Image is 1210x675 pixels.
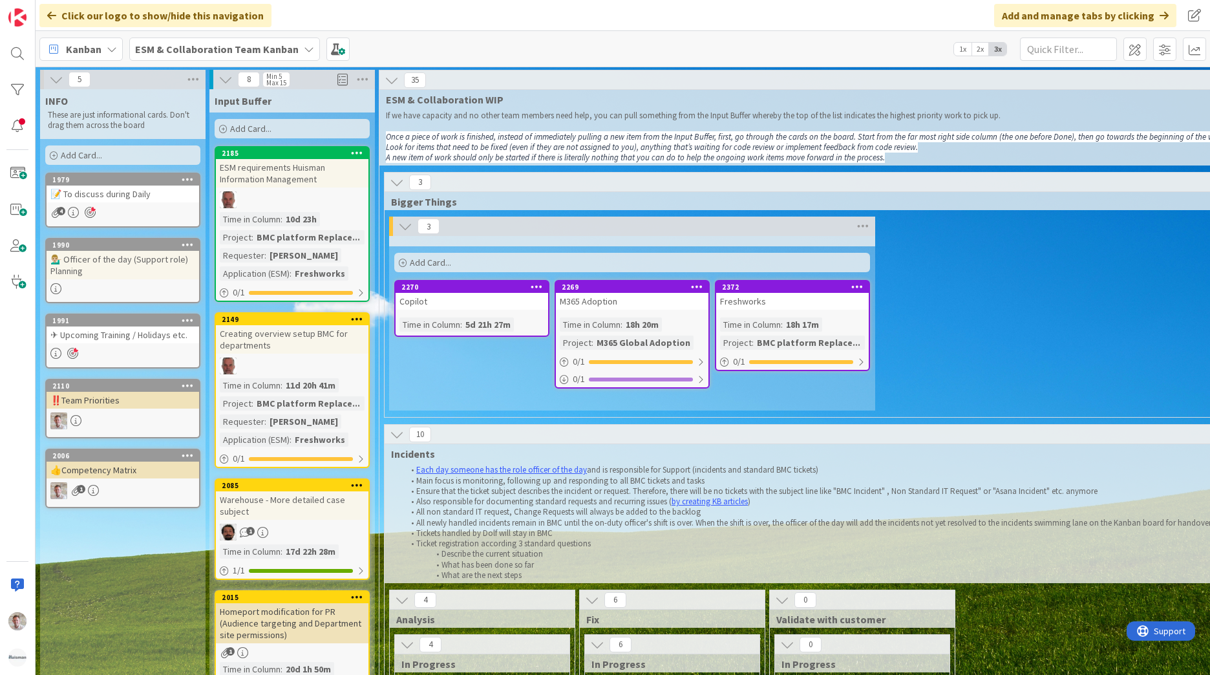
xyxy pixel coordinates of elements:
[282,544,339,559] div: 17d 22h 28m
[222,481,368,490] div: 2085
[230,123,271,134] span: Add Card...
[591,658,743,670] span: In Progress
[216,284,368,301] div: 0/1
[48,110,198,131] p: These are just informational cards. Don't drag them across the board
[216,480,368,520] div: 2085Warehouse - More detailed case subject
[220,433,290,447] div: Application (ESM)
[292,433,348,447] div: Freshworks
[216,451,368,467] div: 0/1
[47,412,199,429] div: Rd
[622,317,662,332] div: 18h 20m
[251,396,253,411] span: :
[50,482,67,499] img: Rd
[292,266,348,281] div: Freshworks
[604,592,626,608] span: 6
[716,293,869,310] div: Freshworks
[220,544,281,559] div: Time in Column
[290,266,292,281] span: :
[396,613,558,626] span: Analysis
[216,314,368,354] div: 2149Creating overview setup BMC for departments
[47,174,199,202] div: 1979📝 To discuss during Daily
[47,174,199,186] div: 1979
[216,592,368,603] div: 2015
[47,315,199,343] div: 1991✈ Upcoming Training / Holidays etc.
[8,8,27,27] img: Visit kanbanzone.com
[220,230,251,244] div: Project
[386,152,885,163] em: A new item of work should only be started if there is literally nothing that you can do to help t...
[994,4,1176,27] div: Add and manage tabs by clicking
[222,593,368,602] div: 2015
[266,414,341,429] div: [PERSON_NAME]
[386,142,918,153] em: Look for items that need to be fixed (even if they are not assigned to you), anything that’s wait...
[556,371,708,387] div: 0/1
[281,544,282,559] span: :
[52,381,199,391] div: 2110
[47,380,199,392] div: 2110
[560,336,591,350] div: Project
[220,414,264,429] div: Requester
[27,2,59,17] span: Support
[722,283,869,292] div: 2372
[66,41,101,57] span: Kanban
[591,336,593,350] span: :
[556,354,708,370] div: 0/1
[290,433,292,447] span: :
[222,315,368,324] div: 2149
[1020,37,1117,61] input: Quick Filter...
[39,4,271,27] div: Click our logo to show/hide this navigation
[233,286,245,299] span: 0 / 1
[573,355,585,369] span: 0 / 1
[401,658,553,670] span: In Progress
[47,251,199,279] div: 💁🏼‍♂️ Officer of the day (Support role) Planning
[52,175,199,184] div: 1979
[220,396,251,411] div: Project
[462,317,514,332] div: 5d 21h 27m
[216,159,368,187] div: ESM requirements Huisman Information Management
[216,524,368,541] div: AC
[216,562,368,579] div: 1/1
[396,281,548,293] div: 2270
[253,396,363,411] div: BMC platform Replace...
[716,281,869,293] div: 2372
[610,637,632,652] span: 6
[282,212,320,226] div: 10d 23h
[57,207,65,215] span: 4
[556,281,708,310] div: 2269M365 Adoption
[216,603,368,643] div: Homeport modification for PR (Audience targeting and Department site permissions)
[47,392,199,409] div: ‼️Team Priorities
[720,336,752,350] div: Project
[216,358,368,374] div: HB
[396,293,548,310] div: Copilot
[216,592,368,643] div: 2015Homeport modification for PR (Audience targeting and Department site permissions)
[971,43,989,56] span: 2x
[47,450,199,478] div: 2006👍Competency Matrix
[754,336,864,350] div: BMC platform Replace...
[266,73,282,80] div: Min 5
[8,648,27,667] img: avatar
[135,43,299,56] b: ESM & Collaboration Team Kanban
[253,230,363,244] div: BMC platform Replace...
[216,147,368,187] div: 2185ESM requirements Huisman Information Management
[409,427,431,442] span: 10
[220,248,264,262] div: Requester
[733,355,745,369] span: 0 / 1
[47,239,199,279] div: 1990💁🏼‍♂️ Officer of the day (Support role) Planning
[401,283,548,292] div: 2270
[716,354,869,370] div: 0/1
[77,485,85,493] span: 1
[220,358,237,374] img: HB
[47,239,199,251] div: 1990
[52,316,199,325] div: 1991
[233,452,245,466] span: 0 / 1
[418,219,440,234] span: 3
[399,317,460,332] div: Time in Column
[621,317,622,332] span: :
[47,186,199,202] div: 📝 To discuss during Daily
[47,315,199,327] div: 1991
[220,266,290,281] div: Application (ESM)
[720,317,781,332] div: Time in Column
[47,380,199,409] div: 2110‼️Team Priorities
[69,72,90,87] span: 5
[989,43,1006,56] span: 3x
[216,480,368,491] div: 2085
